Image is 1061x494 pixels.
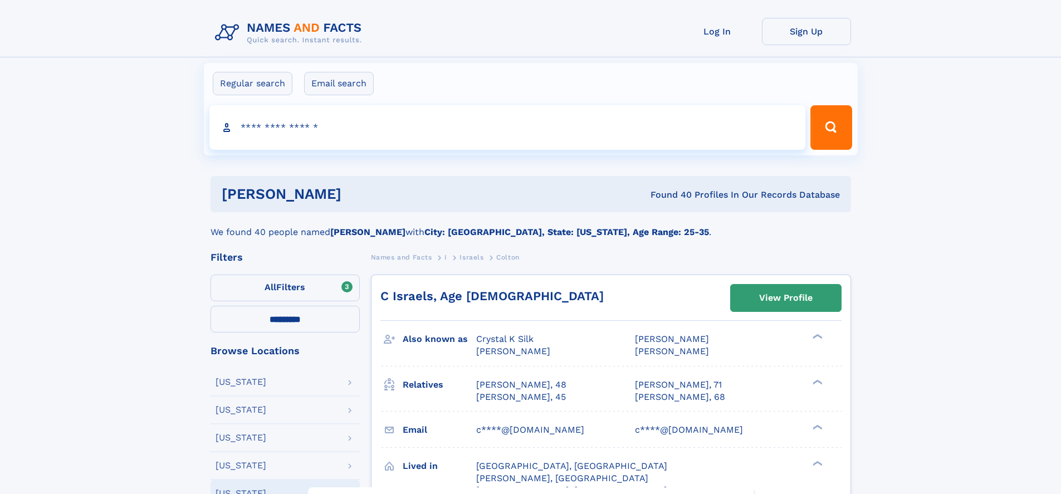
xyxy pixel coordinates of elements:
[496,189,840,201] div: Found 40 Profiles In Our Records Database
[444,250,447,264] a: I
[476,334,534,344] span: Crystal K Silk
[330,227,405,237] b: [PERSON_NAME]
[459,253,483,261] span: Israels
[216,378,266,387] div: [US_STATE]
[731,285,841,311] a: View Profile
[810,459,823,467] div: ❯
[810,105,852,150] button: Search Button
[403,330,476,349] h3: Also known as
[635,346,709,356] span: [PERSON_NAME]
[810,378,823,385] div: ❯
[759,285,813,311] div: View Profile
[211,212,851,239] div: We found 40 people named with .
[222,187,496,201] h1: [PERSON_NAME]
[635,391,725,403] a: [PERSON_NAME], 68
[476,391,566,403] a: [PERSON_NAME], 45
[444,253,447,261] span: I
[380,289,604,303] a: C Israels, Age [DEMOGRAPHIC_DATA]
[810,423,823,431] div: ❯
[810,333,823,340] div: ❯
[424,227,709,237] b: City: [GEOGRAPHIC_DATA], State: [US_STATE], Age Range: 25-35
[209,105,806,150] input: search input
[403,375,476,394] h3: Relatives
[216,433,266,442] div: [US_STATE]
[459,250,483,264] a: Israels
[403,420,476,439] h3: Email
[216,461,266,470] div: [US_STATE]
[476,473,648,483] span: [PERSON_NAME], [GEOGRAPHIC_DATA]
[476,346,550,356] span: [PERSON_NAME]
[211,18,371,48] img: Logo Names and Facts
[216,405,266,414] div: [US_STATE]
[211,346,360,356] div: Browse Locations
[213,72,292,95] label: Regular search
[635,334,709,344] span: [PERSON_NAME]
[476,379,566,391] a: [PERSON_NAME], 48
[635,379,722,391] a: [PERSON_NAME], 71
[211,275,360,301] label: Filters
[496,253,520,261] span: Colton
[403,457,476,476] h3: Lived in
[304,72,374,95] label: Email search
[265,282,276,292] span: All
[762,18,851,45] a: Sign Up
[476,461,667,471] span: [GEOGRAPHIC_DATA], [GEOGRAPHIC_DATA]
[673,18,762,45] a: Log In
[211,252,360,262] div: Filters
[371,250,432,264] a: Names and Facts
